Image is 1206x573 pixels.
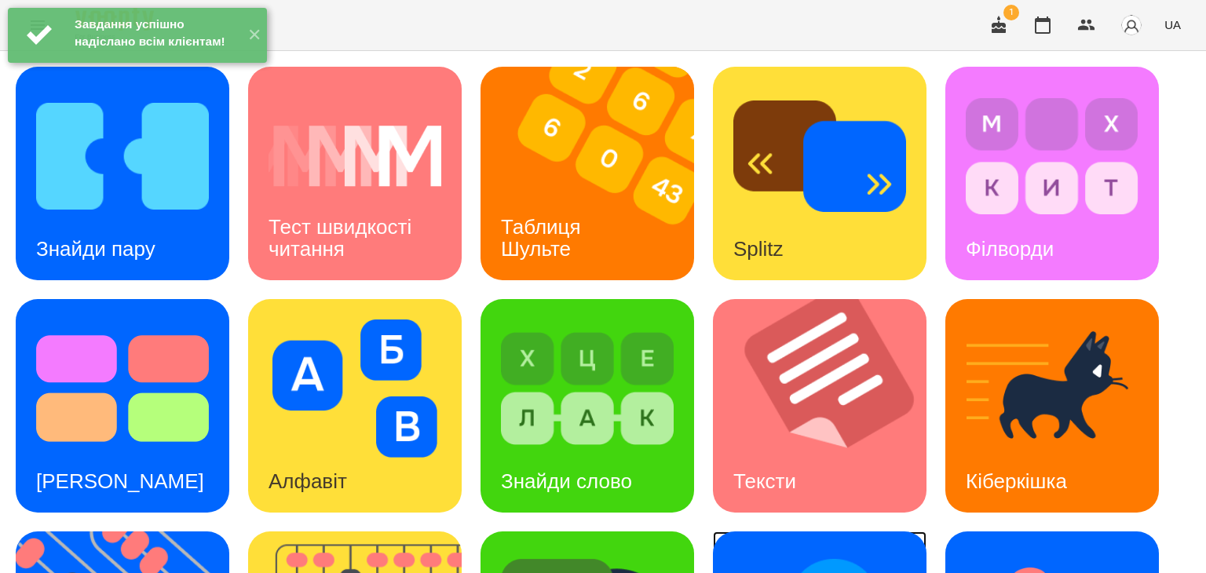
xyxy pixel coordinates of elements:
h3: [PERSON_NAME] [36,469,204,493]
a: Тест швидкості читанняТест швидкості читання [248,67,462,280]
div: Завдання успішно надіслано всім клієнтам! [75,16,236,50]
h3: Філворди [966,237,1054,261]
img: Таблиця Шульте [481,67,714,280]
img: Філворди [966,87,1138,225]
h3: Кіберкішка [966,469,1067,493]
h3: Splitz [733,237,784,261]
a: Тест Струпа[PERSON_NAME] [16,299,229,513]
a: Знайди словоЗнайди слово [481,299,694,513]
img: Алфавіт [269,319,441,458]
img: Кіберкішка [966,319,1138,458]
a: SplitzSplitz [713,67,926,280]
img: Тест швидкості читання [269,87,441,225]
a: ТекстиТексти [713,299,926,513]
h3: Знайди пару [36,237,155,261]
span: 1 [1003,5,1019,20]
span: UA [1164,16,1181,33]
a: Знайди паруЗнайди пару [16,67,229,280]
img: Тест Струпа [36,319,209,458]
h3: Знайди слово [501,469,632,493]
button: UA [1158,10,1187,39]
img: avatar_s.png [1120,14,1142,36]
h3: Тексти [733,469,796,493]
a: ФілвордиФілворди [945,67,1159,280]
h3: Тест швидкості читання [269,215,417,260]
h3: Таблиця Шульте [501,215,587,260]
img: Знайди пару [36,87,209,225]
img: Тексти [713,299,946,513]
a: КіберкішкаКіберкішка [945,299,1159,513]
a: Таблиця ШультеТаблиця Шульте [481,67,694,280]
img: Знайди слово [501,319,674,458]
h3: Алфавіт [269,469,347,493]
a: АлфавітАлфавіт [248,299,462,513]
img: Splitz [733,87,906,225]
